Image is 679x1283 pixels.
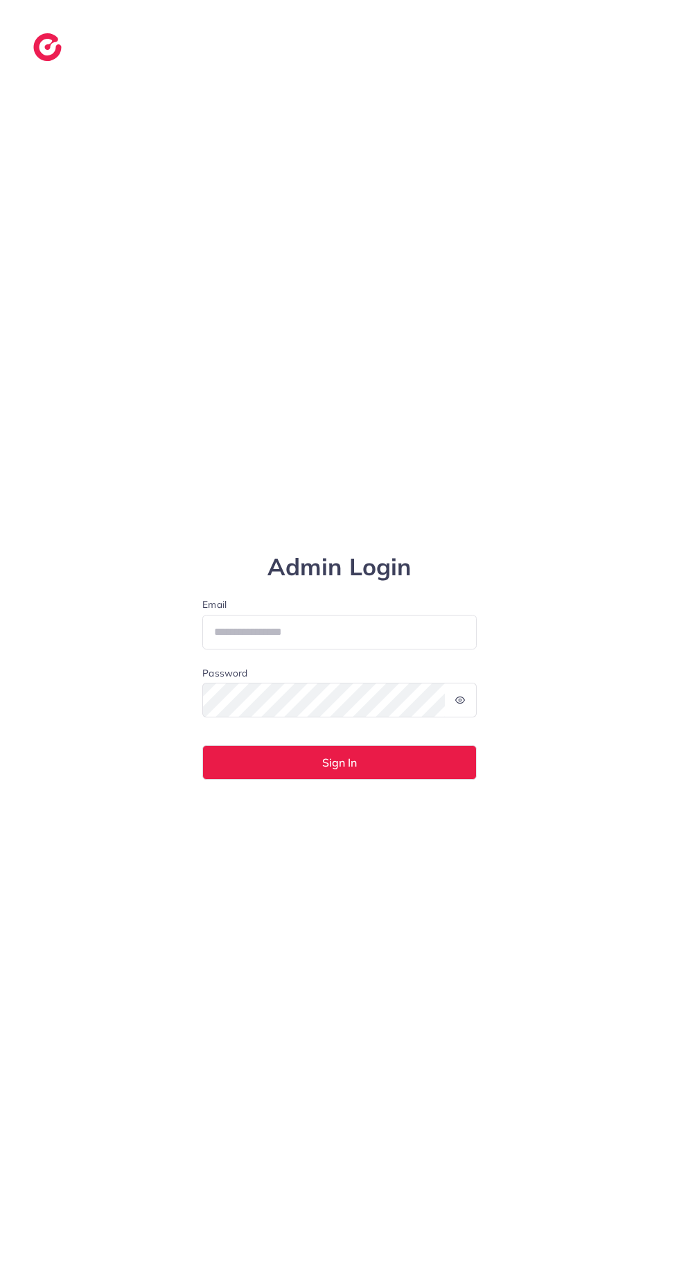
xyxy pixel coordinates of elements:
[202,597,477,611] label: Email
[202,745,477,780] button: Sign In
[322,757,357,768] span: Sign In
[202,666,247,680] label: Password
[33,33,62,61] img: logo
[202,553,477,582] h1: Admin Login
